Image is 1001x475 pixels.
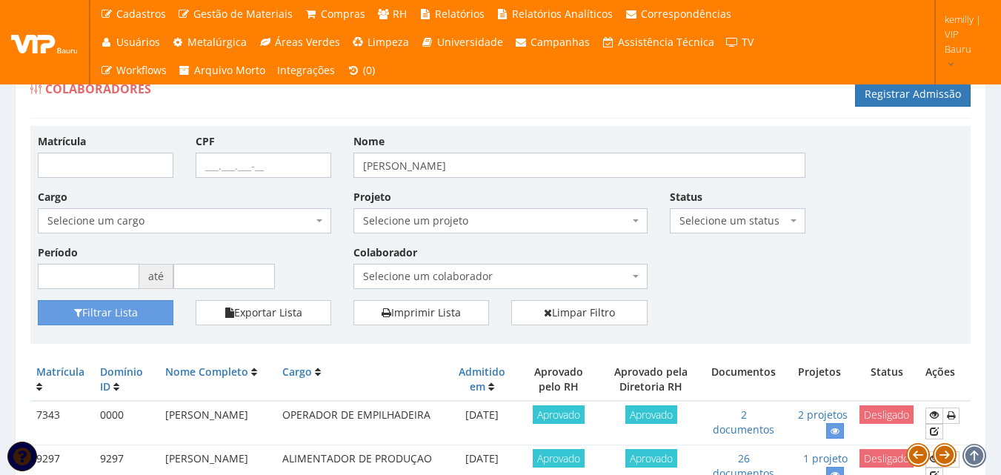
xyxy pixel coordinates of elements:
[679,213,787,228] span: Selecione um status
[282,365,312,379] a: Cargo
[45,81,151,97] span: Colaboradores
[859,449,914,468] span: Desligado
[533,449,585,468] span: Aprovado
[803,451,848,465] a: 1 projeto
[435,7,485,21] span: Relatórios
[116,35,160,49] span: Usuários
[531,35,590,49] span: Campanhas
[363,213,628,228] span: Selecione um projeto
[599,359,703,401] th: Aprovado pela Diretoria RH
[855,82,971,107] a: Registrar Admissão
[509,28,596,56] a: Campanhas
[196,134,215,149] label: CPF
[353,245,417,260] label: Colaborador
[859,405,914,424] span: Desligado
[368,35,409,49] span: Limpeza
[945,12,982,56] span: kemilly | VIP Bauru
[38,190,67,205] label: Cargo
[94,56,173,84] a: Workflows
[703,359,785,401] th: Documentos
[173,56,272,84] a: Arquivo Morto
[194,63,265,77] span: Arquivo Morto
[625,405,677,424] span: Aprovado
[798,408,848,422] a: 2 projetos
[271,56,341,84] a: Integrações
[94,28,166,56] a: Usuários
[459,365,505,393] a: Admitido em
[116,63,167,77] span: Workflows
[166,28,253,56] a: Metalúrgica
[253,28,346,56] a: Áreas Verdes
[919,359,971,401] th: Ações
[11,31,78,53] img: logo
[720,28,760,56] a: TV
[641,7,731,21] span: Correspondências
[321,7,365,21] span: Compras
[277,63,335,77] span: Integrações
[447,401,518,445] td: [DATE]
[713,408,774,436] a: 2 documentos
[94,401,159,445] td: 0000
[596,28,720,56] a: Assistência Técnica
[346,28,416,56] a: Limpeza
[618,35,714,49] span: Assistência Técnica
[363,63,375,77] span: (0)
[187,35,247,49] span: Metalúrgica
[625,449,677,468] span: Aprovado
[38,208,331,233] span: Selecione um cargo
[116,7,166,21] span: Cadastros
[36,365,84,379] a: Matrícula
[415,28,509,56] a: Universidade
[47,213,313,228] span: Selecione um cargo
[353,190,391,205] label: Projeto
[276,401,447,445] td: OPERADOR DE EMPILHADEIRA
[341,56,381,84] a: (0)
[393,7,407,21] span: RH
[353,208,647,233] span: Selecione um projeto
[670,190,702,205] label: Status
[518,359,600,401] th: Aprovado pelo RH
[100,365,143,393] a: Domínio ID
[742,35,754,49] span: TV
[165,365,248,379] a: Nome Completo
[437,35,503,49] span: Universidade
[159,401,276,445] td: [PERSON_NAME]
[196,153,331,178] input: ___.___.___-__
[670,208,805,233] span: Selecione um status
[30,401,94,445] td: 7343
[512,7,613,21] span: Relatórios Analíticos
[533,405,585,424] span: Aprovado
[139,264,173,289] span: até
[854,359,919,401] th: Status
[193,7,293,21] span: Gestão de Materiais
[196,300,331,325] button: Exportar Lista
[353,264,647,289] span: Selecione um colaborador
[275,35,340,49] span: Áreas Verdes
[785,359,854,401] th: Projetos
[353,134,385,149] label: Nome
[38,300,173,325] button: Filtrar Lista
[38,245,78,260] label: Período
[353,300,489,325] a: Imprimir Lista
[511,300,647,325] a: Limpar Filtro
[38,134,86,149] label: Matrícula
[363,269,628,284] span: Selecione um colaborador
